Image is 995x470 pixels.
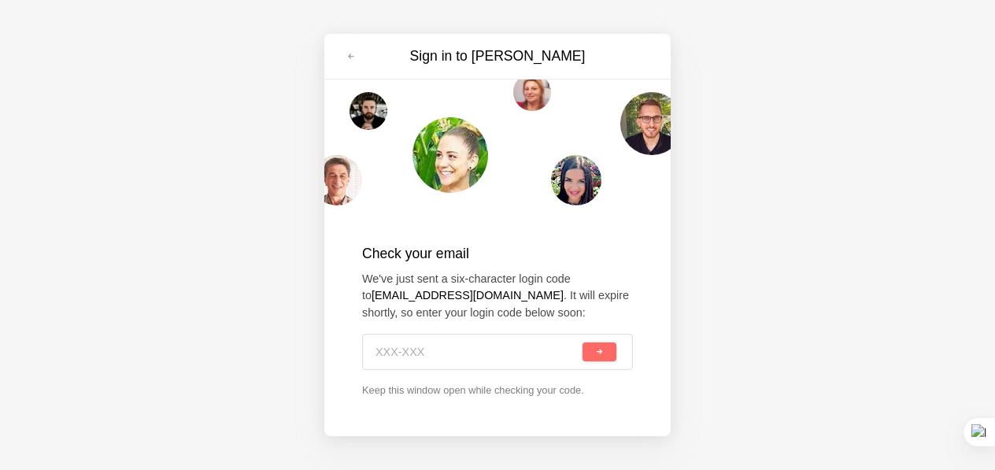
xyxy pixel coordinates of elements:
[362,271,633,322] p: We've just sent a six-character login code to . It will expire shortly, so enter your login code ...
[362,243,633,264] h2: Check your email
[365,46,630,66] h3: Sign in to [PERSON_NAME]
[362,383,633,398] p: Keep this window open while checking your code.
[372,289,564,302] strong: [EMAIL_ADDRESS][DOMAIN_NAME]
[375,335,579,369] input: XXX-XXX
